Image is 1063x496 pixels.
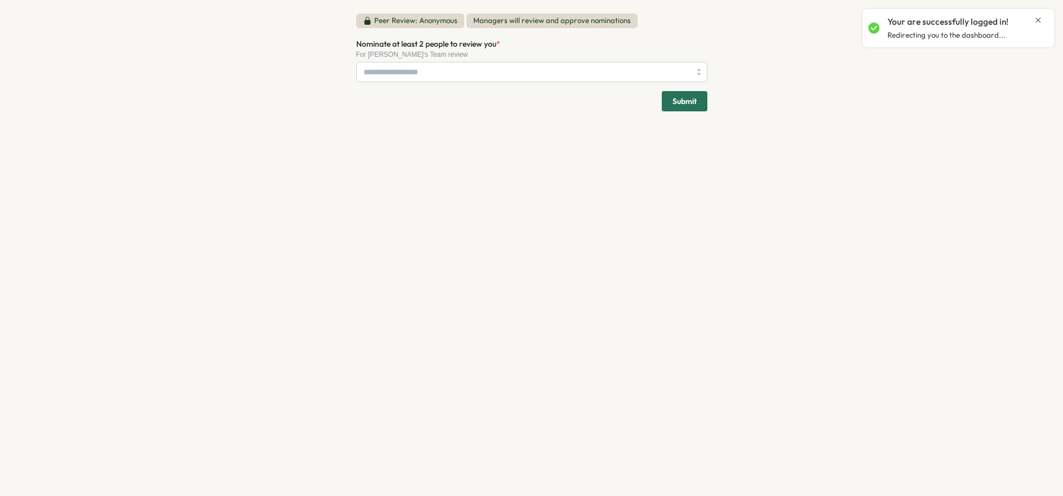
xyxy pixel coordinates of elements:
[662,91,707,111] button: Submit
[1034,16,1043,25] button: Close notification
[887,30,1006,40] p: Redirecting you to the dashboard...
[672,92,697,111] span: Submit
[374,16,458,26] p: Peer Review: Anonymous
[467,13,638,28] span: Managers will review and approve nominations
[887,16,1008,28] p: Your are successfully logged in!
[356,39,496,49] span: Nominate at least 2 people to review you
[356,51,707,58] div: For [PERSON_NAME]'s Team review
